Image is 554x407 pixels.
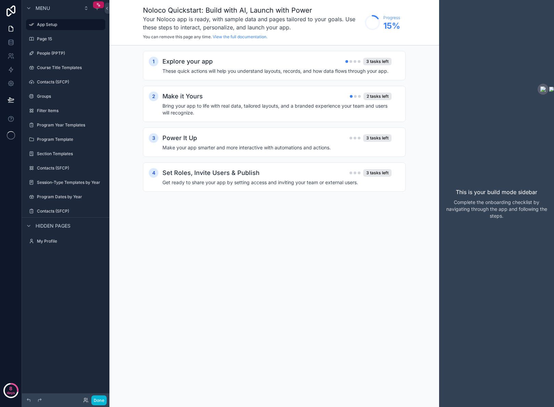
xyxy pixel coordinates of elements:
span: Menu [36,5,50,12]
p: 8 [9,385,12,392]
label: Contacts (SFCP) [37,208,104,214]
label: Groups [37,94,104,99]
label: Page 15 [37,36,104,42]
span: Progress [383,15,400,21]
a: Section Templates [26,148,105,159]
span: Hidden pages [36,222,70,229]
a: Groups [26,91,105,102]
button: Done [91,395,107,405]
h1: Noloco Quickstart: Build with AI, Launch with Power [143,5,361,15]
h3: Your Noloco app is ready, with sample data and pages tailored to your goals. Use these steps to i... [143,15,361,31]
a: My Profile [26,236,105,247]
a: Program Year Templates [26,120,105,131]
a: Session-Type Templates by Year [26,177,105,188]
label: Course Title Templates [37,65,104,70]
p: days [7,388,15,397]
p: This is your build mode sidebar [456,188,537,196]
a: View the full documentation. [213,34,267,39]
a: App Setup [26,19,105,30]
span: You can remove this page any time. [143,34,212,39]
a: Course Title Templates [26,62,105,73]
label: Contacts (SFCP) [37,79,104,85]
a: Program Template [26,134,105,145]
label: Section Templates [37,151,104,157]
label: Program Dates by Year [37,194,104,200]
a: Contacts (SFCP) [26,206,105,217]
p: Complete the onboarding checklist by navigating through the app and following the steps. [445,199,549,219]
label: Program Template [37,137,104,142]
label: App Setup [37,22,101,27]
label: Program Year Templates [37,122,104,128]
a: Contacts (SFCP) [26,163,105,174]
label: Session-Type Templates by Year [37,180,104,185]
a: Program Dates by Year [26,191,105,202]
span: 15 % [383,21,400,31]
a: Contacts (SFCP) [26,77,105,87]
label: People (PPTP) [37,51,104,56]
label: Contacts (SFCP) [37,165,104,171]
a: People (PPTP) [26,48,105,59]
label: Filter Items [37,108,104,113]
a: Page 15 [26,33,105,44]
a: Filter Items [26,105,105,116]
label: My Profile [37,239,104,244]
